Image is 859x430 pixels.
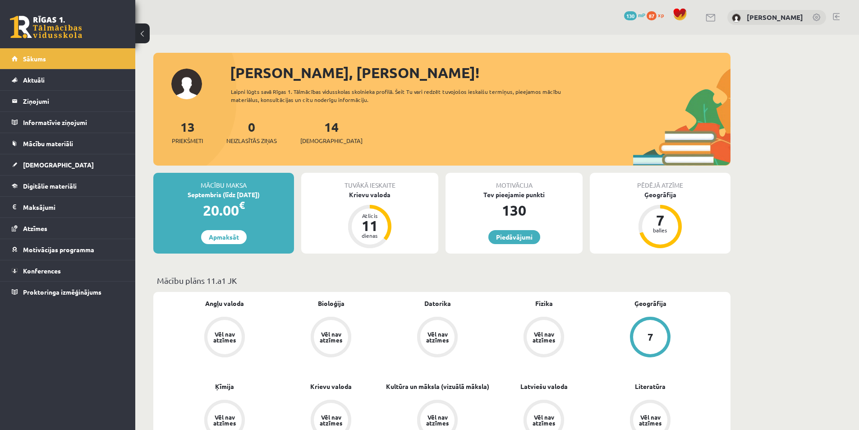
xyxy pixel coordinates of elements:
[12,133,124,154] a: Mācību materiāli
[386,382,489,391] a: Kultūra un māksla (vizuālā māksla)
[535,299,553,308] a: Fizika
[301,190,438,199] div: Krievu valoda
[318,414,344,426] div: Vēl nav atzīmes
[23,112,124,133] legend: Informatīvie ziņojumi
[638,11,645,18] span: mP
[23,182,77,190] span: Digitālie materiāli
[624,11,637,20] span: 130
[171,317,278,359] a: Vēl nav atzīmes
[647,11,668,18] a: 87 xp
[172,136,203,145] span: Priekšmeti
[172,119,203,145] a: 13Priekšmeti
[12,112,124,133] a: Informatīvie ziņojumi
[520,382,568,391] a: Latviešu valoda
[647,227,674,233] div: balles
[356,233,383,238] div: dienas
[12,154,124,175] a: [DEMOGRAPHIC_DATA]
[647,11,657,20] span: 87
[12,218,124,239] a: Atzīmes
[491,317,597,359] a: Vēl nav atzīmes
[747,13,803,22] a: [PERSON_NAME]
[590,190,730,199] div: Ģeogrāfija
[23,267,61,275] span: Konferences
[226,136,277,145] span: Neizlasītās ziņas
[212,331,237,343] div: Vēl nav atzīmes
[12,91,124,111] a: Ziņojumi
[12,48,124,69] a: Sākums
[318,331,344,343] div: Vēl nav atzīmes
[12,197,124,217] a: Maksājumi
[597,317,703,359] a: 7
[531,331,556,343] div: Vēl nav atzīmes
[23,139,73,148] span: Mācību materiāli
[488,230,540,244] a: Piedāvājumi
[12,260,124,281] a: Konferences
[446,190,583,199] div: Tev pieejamie punkti
[356,213,383,218] div: Atlicis
[300,136,363,145] span: [DEMOGRAPHIC_DATA]
[310,382,352,391] a: Krievu valoda
[212,414,237,426] div: Vēl nav atzīmes
[205,299,244,308] a: Angļu valoda
[590,190,730,250] a: Ģeogrāfija 7 balles
[278,317,384,359] a: Vēl nav atzīmes
[301,173,438,190] div: Tuvākā ieskaite
[230,62,730,83] div: [PERSON_NAME], [PERSON_NAME]!
[153,190,294,199] div: Septembris (līdz [DATE])
[635,382,666,391] a: Literatūra
[634,299,666,308] a: Ģeogrāfija
[638,414,663,426] div: Vēl nav atzīmes
[201,230,247,244] a: Apmaksāt
[424,299,451,308] a: Datorika
[425,414,450,426] div: Vēl nav atzīmes
[23,288,101,296] span: Proktoringa izmēģinājums
[12,176,124,196] a: Digitālie materiāli
[23,161,94,169] span: [DEMOGRAPHIC_DATA]
[153,173,294,190] div: Mācību maksa
[384,317,491,359] a: Vēl nav atzīmes
[23,55,46,63] span: Sākums
[648,332,653,342] div: 7
[590,173,730,190] div: Pēdējā atzīme
[732,14,741,23] img: Sofija Čehoviča
[10,16,82,38] a: Rīgas 1. Tālmācības vidusskola
[239,199,245,212] span: €
[356,218,383,233] div: 11
[318,299,345,308] a: Bioloģija
[12,239,124,260] a: Motivācijas programma
[446,173,583,190] div: Motivācija
[12,282,124,302] a: Proktoringa izmēģinājums
[658,11,664,18] span: xp
[301,190,438,250] a: Krievu valoda Atlicis 11 dienas
[23,91,124,111] legend: Ziņojumi
[153,199,294,221] div: 20.00
[23,224,47,232] span: Atzīmes
[23,76,45,84] span: Aktuāli
[226,119,277,145] a: 0Neizlasītās ziņas
[647,213,674,227] div: 7
[157,274,727,287] p: Mācību plāns 11.a1 JK
[23,197,124,217] legend: Maksājumi
[624,11,645,18] a: 130 mP
[300,119,363,145] a: 14[DEMOGRAPHIC_DATA]
[425,331,450,343] div: Vēl nav atzīmes
[23,245,94,254] span: Motivācijas programma
[231,88,577,104] div: Laipni lūgts savā Rīgas 1. Tālmācības vidusskolas skolnieka profilā. Šeit Tu vari redzēt tuvojošo...
[531,414,556,426] div: Vēl nav atzīmes
[12,69,124,90] a: Aktuāli
[215,382,234,391] a: Ķīmija
[446,199,583,221] div: 130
